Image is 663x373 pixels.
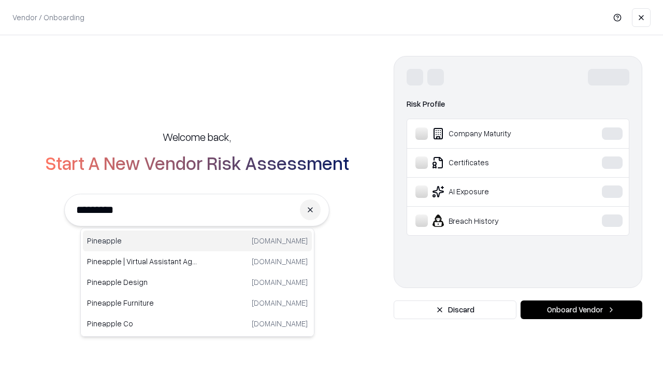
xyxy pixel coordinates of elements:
[252,235,308,246] p: [DOMAIN_NAME]
[87,318,197,329] p: Pineapple Co
[12,12,84,23] p: Vendor / Onboarding
[415,156,570,169] div: Certificates
[45,152,349,173] h2: Start A New Vendor Risk Assessment
[252,256,308,267] p: [DOMAIN_NAME]
[80,228,314,337] div: Suggestions
[252,297,308,308] p: [DOMAIN_NAME]
[252,277,308,288] p: [DOMAIN_NAME]
[87,277,197,288] p: Pineapple Design
[87,256,197,267] p: Pineapple | Virtual Assistant Agency
[415,214,570,227] div: Breach History
[87,297,197,308] p: Pineapple Furniture
[521,300,642,319] button: Onboard Vendor
[252,318,308,329] p: [DOMAIN_NAME]
[87,235,197,246] p: Pineapple
[407,98,629,110] div: Risk Profile
[415,185,570,198] div: AI Exposure
[394,300,516,319] button: Discard
[415,127,570,140] div: Company Maturity
[163,130,231,144] h5: Welcome back,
